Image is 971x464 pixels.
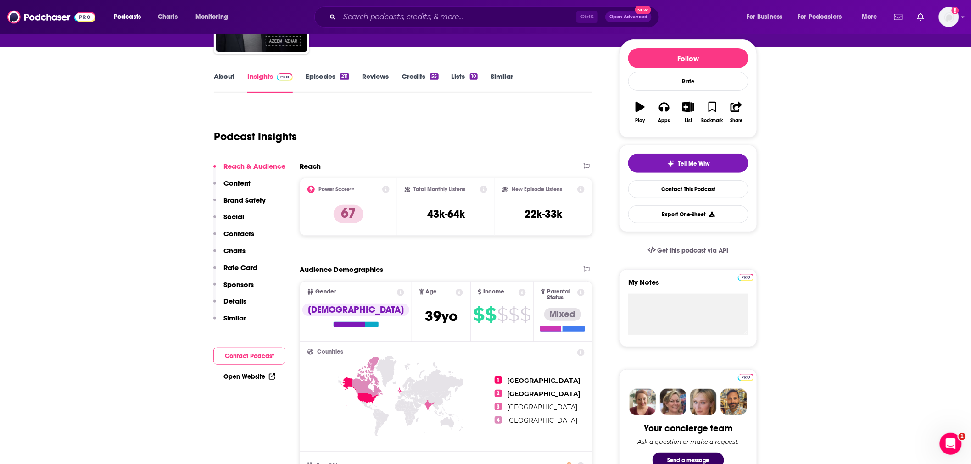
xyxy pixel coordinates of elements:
[658,247,729,254] span: Get this podcast via API
[213,263,257,280] button: Rate Card
[213,348,285,365] button: Contact Podcast
[425,307,458,325] span: 39 yo
[213,179,251,196] button: Content
[213,212,244,229] button: Social
[630,389,656,415] img: Sydney Profile
[520,307,530,322] span: $
[497,307,508,322] span: $
[214,130,297,144] h1: Podcast Insights
[323,6,668,28] div: Search podcasts, credits, & more...
[223,297,246,305] p: Details
[452,72,478,93] a: Lists10
[491,72,513,93] a: Similar
[720,389,747,415] img: Jon Profile
[738,272,754,281] a: Pro website
[223,246,246,255] p: Charts
[628,278,748,294] label: My Notes
[214,72,234,93] a: About
[223,196,266,204] p: Brand Safety
[959,433,966,440] span: 1
[508,307,519,322] span: $
[939,7,959,27] button: Show profile menu
[213,246,246,263] button: Charts
[635,6,652,14] span: New
[362,72,389,93] a: Reviews
[495,390,502,397] span: 2
[213,297,246,314] button: Details
[641,239,736,262] a: Get this podcast via API
[223,373,275,381] a: Open Website
[223,162,285,171] p: Reach & Audience
[628,96,652,129] button: Play
[340,10,576,24] input: Search podcasts, credits, & more...
[685,118,692,123] div: List
[300,162,321,171] h2: Reach
[508,390,581,398] span: [GEOGRAPHIC_DATA]
[702,118,723,123] div: Bookmark
[317,349,343,355] span: Countries
[939,7,959,27] span: Logged in as emilyjherman
[508,403,578,411] span: [GEOGRAPHIC_DATA]
[547,289,575,301] span: Parental Status
[525,207,563,221] h3: 22k-33k
[940,433,962,455] iframe: Intercom live chat
[495,416,502,424] span: 4
[485,307,496,322] span: $
[114,11,141,23] span: Podcasts
[470,73,478,80] div: 10
[315,289,336,295] span: Gender
[628,154,748,173] button: tell me why sparkleTell Me Why
[636,118,645,123] div: Play
[738,374,754,381] img: Podchaser Pro
[223,212,244,221] p: Social
[792,10,855,24] button: open menu
[628,48,748,68] button: Follow
[414,186,466,193] h2: Total Monthly Listens
[512,186,562,193] h2: New Episode Listens
[302,304,409,316] div: [DEMOGRAPHIC_DATA]
[637,438,739,445] div: Ask a question or make a request.
[107,10,153,24] button: open menu
[738,372,754,381] a: Pro website
[213,229,254,246] button: Contacts
[152,10,183,24] a: Charts
[605,11,652,22] button: Open AdvancedNew
[7,8,95,26] img: Podchaser - Follow, Share and Rate Podcasts
[223,263,257,272] p: Rate Card
[862,11,877,23] span: More
[495,403,502,410] span: 3
[430,73,438,80] div: 55
[628,180,748,198] a: Contact This Podcast
[855,10,889,24] button: open menu
[508,376,581,385] span: [GEOGRAPHIC_DATA]
[334,205,363,223] p: 67
[676,96,700,129] button: List
[628,72,748,91] div: Rate
[609,15,647,19] span: Open Advanced
[189,10,240,24] button: open menu
[306,72,349,93] a: Episodes211
[725,96,748,129] button: Share
[914,9,928,25] a: Show notifications dropdown
[730,118,742,123] div: Share
[277,73,293,81] img: Podchaser Pro
[427,207,465,221] h3: 43k-64k
[700,96,724,129] button: Bookmark
[158,11,178,23] span: Charts
[473,307,484,322] span: $
[300,265,383,274] h2: Audience Demographics
[798,11,842,23] span: For Podcasters
[891,9,906,25] a: Show notifications dropdown
[740,10,794,24] button: open menu
[678,160,710,167] span: Tell Me Why
[628,205,748,223] button: Export One-Sheet
[213,280,254,297] button: Sponsors
[658,118,670,123] div: Apps
[508,416,578,425] span: [GEOGRAPHIC_DATA]
[952,7,959,14] svg: Add a profile image
[223,314,246,322] p: Similar
[667,160,675,167] img: tell me why sparkle
[195,11,228,23] span: Monitoring
[544,308,581,321] div: Mixed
